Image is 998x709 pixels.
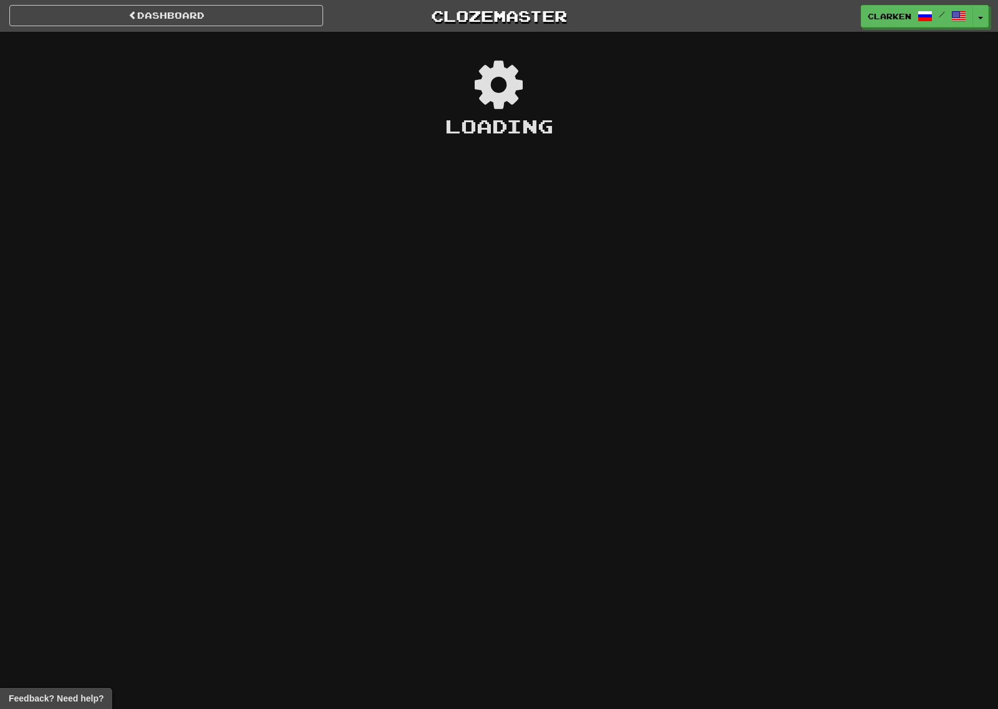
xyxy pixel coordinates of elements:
[9,5,323,26] a: Dashboard
[868,11,911,22] span: clarken
[939,10,945,19] span: /
[9,692,104,705] span: Open feedback widget
[861,5,973,27] a: clarken /
[342,5,656,27] a: Clozemaster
